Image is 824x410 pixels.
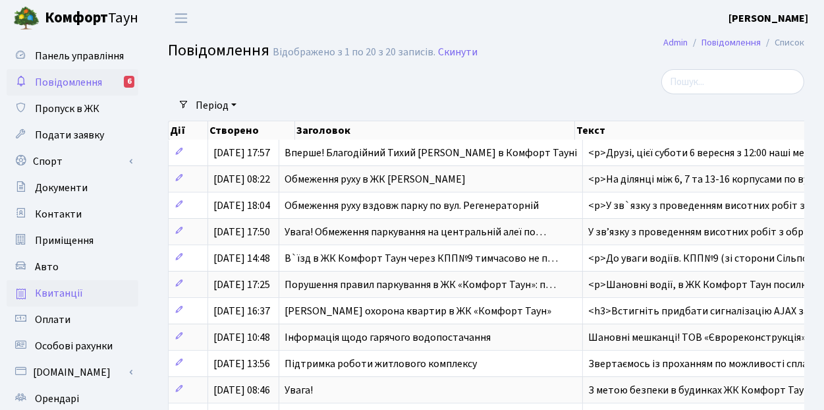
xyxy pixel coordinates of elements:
th: Дії [169,121,208,140]
span: [DATE] 18:04 [213,198,270,213]
span: [DATE] 17:57 [213,146,270,160]
span: Повідомлення [168,39,269,62]
span: Панель управління [35,49,124,63]
a: Період [190,94,242,117]
a: Подати заявку [7,122,138,148]
li: Список [761,36,804,50]
span: Інформація щодо гарячого водопостачання [285,330,491,345]
span: Особові рахунки [35,339,113,353]
span: [DATE] 17:25 [213,278,270,292]
nav: breadcrumb [644,29,824,57]
a: [DOMAIN_NAME] [7,359,138,386]
input: Пошук... [661,69,804,94]
a: Оплати [7,307,138,333]
span: [DATE] 10:48 [213,330,270,345]
span: Подати заявку [35,128,104,142]
a: Скинути [438,46,478,59]
a: Admin [663,36,688,49]
span: Увага! Обмеження паркування на центральній алеї по… [285,225,546,239]
span: Порушення правил паркування в ЖК «Комфорт Таун»: п… [285,278,556,292]
a: Контакти [7,201,138,227]
div: Відображено з 1 по 20 з 20 записів. [273,46,435,59]
a: Квитанції [7,280,138,307]
span: [DATE] 08:22 [213,172,270,187]
span: Таун [45,7,138,30]
span: Орендарі [35,392,79,406]
span: Контакти [35,207,82,221]
span: Квитанції [35,286,83,301]
a: [PERSON_NAME] [728,11,808,26]
span: Вперше! Благодійний Тихий [PERSON_NAME] в Комфорт Тауні [285,146,577,160]
a: Повідомлення6 [7,69,138,96]
span: Приміщення [35,233,94,248]
span: [DATE] 17:50 [213,225,270,239]
a: Спорт [7,148,138,175]
th: Заголовок [295,121,575,140]
span: Пропуск в ЖК [35,102,99,116]
span: [DATE] 16:37 [213,304,270,318]
span: [DATE] 13:56 [213,357,270,371]
a: Авто [7,254,138,280]
th: Створено [208,121,295,140]
span: В`їзд в ЖК Комфорт Таун через КПП№9 тимчасово не п… [285,251,558,266]
div: 6 [124,76,134,88]
a: Повідомлення [701,36,761,49]
a: Панель управління [7,43,138,69]
img: logo.png [13,5,40,32]
span: Обмеження руху вздовж парку по вул. Регенераторній [285,198,539,213]
a: Документи [7,175,138,201]
span: [DATE] 14:48 [213,251,270,266]
span: Підтримка роботи житлового комплексу [285,357,477,371]
span: [PERSON_NAME] охорона квартир в ЖК «Комфорт Таун» [285,304,551,318]
button: Переключити навігацію [165,7,198,29]
a: Приміщення [7,227,138,254]
span: Документи [35,181,88,195]
b: Комфорт [45,7,108,28]
span: Оплати [35,312,70,327]
span: [DATE] 08:46 [213,383,270,397]
a: Особові рахунки [7,333,138,359]
span: Авто [35,260,59,274]
span: Повідомлення [35,75,102,90]
span: Обмеження руху в ЖК [PERSON_NAME] [285,172,466,187]
span: Увага! [285,383,313,397]
a: Пропуск в ЖК [7,96,138,122]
